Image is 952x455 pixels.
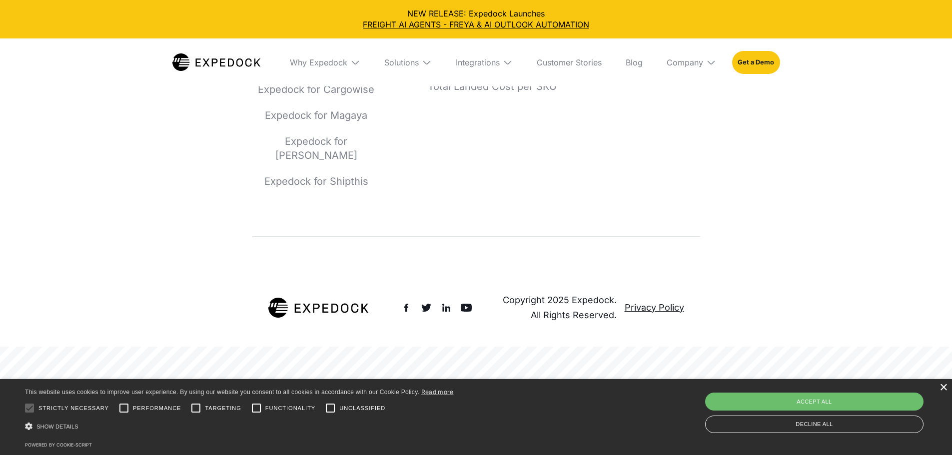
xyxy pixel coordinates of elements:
a: Expedock for [PERSON_NAME] [252,134,380,162]
a: Get a Demo [732,51,780,74]
a: Read more [421,388,454,396]
a: Privacy Policy [625,300,684,315]
div: Why Expedock [282,38,368,86]
span: Functionality [265,404,315,413]
iframe: Chat Widget [902,407,952,455]
div: Integrations [456,57,500,67]
div: Company [667,57,703,67]
a: Total Landed Cost per SKU [412,79,572,93]
div: Close [940,384,947,392]
span: Show details [36,424,78,430]
a: Powered by cookie-script [25,442,92,448]
span: This website uses cookies to improve user experience. By using our website you consent to all coo... [25,389,419,396]
div: Show details [25,420,454,434]
a: Expedock for Magaya [252,108,380,122]
div: Decline all [705,416,924,433]
div: Why Expedock [290,57,347,67]
div: Integrations [448,38,521,86]
span: Unclassified [339,404,385,413]
a: FREIGHT AI AGENTS - FREYA & AI OUTLOOK AUTOMATION [8,19,944,30]
a: Expedock for Shipthis [252,174,380,188]
span: Strictly necessary [38,404,109,413]
span: Performance [133,404,181,413]
div: Solutions [376,38,440,86]
div: NEW RELEASE: Expedock Launches [8,8,944,30]
div: Accept all [705,393,924,411]
a: Expedock for Cargowise [252,82,380,96]
a: Blog [618,38,651,86]
a: Customer Stories [529,38,610,86]
div: Solutions [384,57,419,67]
div: Copyright 2025 Expedock. All Rights Reserved. [496,293,616,323]
span: Targeting [205,404,241,413]
div: Company [659,38,724,86]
